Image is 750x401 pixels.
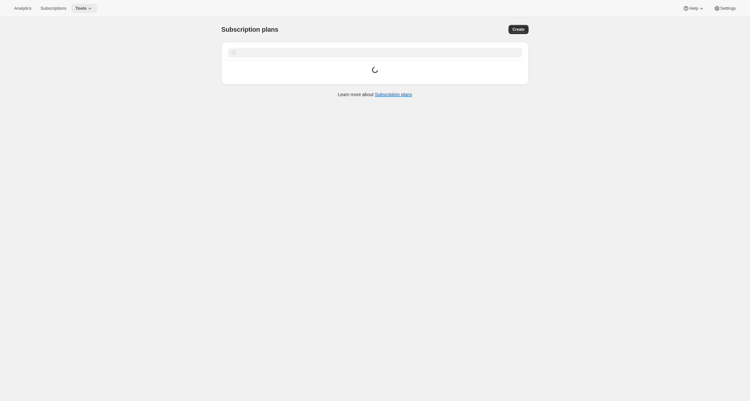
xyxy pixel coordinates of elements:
span: Tools [75,6,87,11]
span: Subscriptions [40,6,66,11]
a: Subscription plans [375,92,412,97]
button: Analytics [10,4,35,13]
span: Analytics [14,6,31,11]
button: Help [679,4,708,13]
p: Learn more about [338,91,412,98]
span: Settings [720,6,736,11]
button: Settings [710,4,740,13]
button: Subscriptions [37,4,70,13]
span: Create [512,27,524,32]
span: Subscription plans [221,26,278,33]
button: Create [509,25,528,34]
button: Tools [71,4,97,13]
span: Help [689,6,698,11]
